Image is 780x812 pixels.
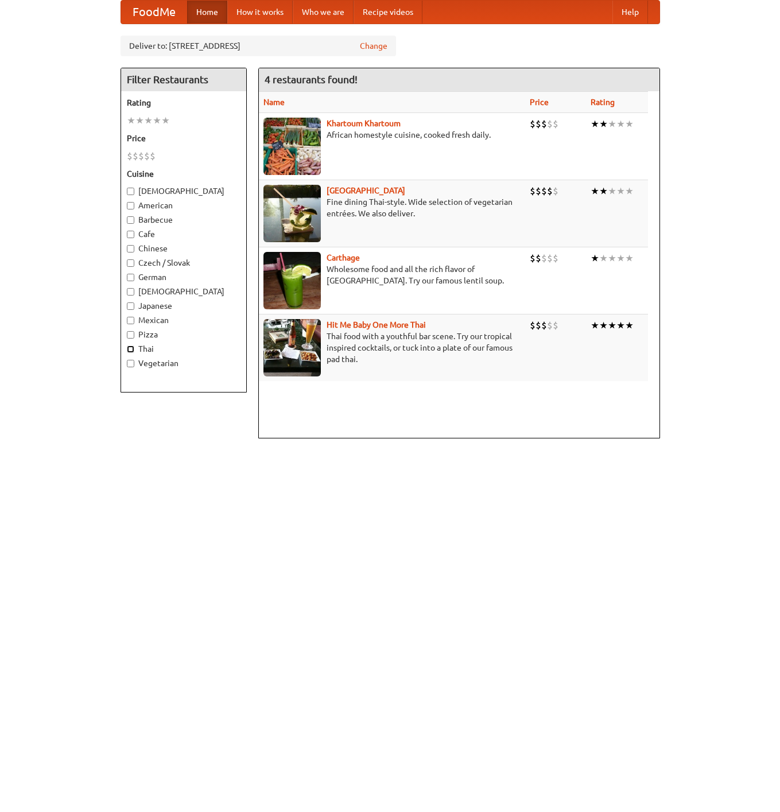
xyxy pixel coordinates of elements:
[153,114,161,127] li: ★
[127,345,134,353] input: Thai
[599,252,608,265] li: ★
[541,118,547,130] li: $
[127,317,134,324] input: Mexican
[553,252,558,265] li: $
[263,331,521,365] p: Thai food with a youthful bar scene. Try our tropical inspired cocktails, or tuck into a plate of...
[127,114,135,127] li: ★
[127,360,134,367] input: Vegetarian
[625,319,634,332] li: ★
[547,185,553,197] li: $
[535,252,541,265] li: $
[127,329,240,340] label: Pizza
[161,114,170,127] li: ★
[127,216,134,224] input: Barbecue
[599,185,608,197] li: ★
[608,252,616,265] li: ★
[327,320,426,329] a: Hit Me Baby One More Thai
[127,271,240,283] label: German
[127,257,240,269] label: Czech / Slovak
[263,98,285,107] a: Name
[263,185,321,242] img: satay.jpg
[591,252,599,265] li: ★
[591,185,599,197] li: ★
[541,252,547,265] li: $
[144,114,153,127] li: ★
[616,252,625,265] li: ★
[150,150,156,162] li: $
[121,68,246,91] h4: Filter Restaurants
[530,118,535,130] li: $
[127,286,240,297] label: [DEMOGRAPHIC_DATA]
[127,302,134,310] input: Japanese
[535,319,541,332] li: $
[127,214,240,226] label: Barbecue
[127,133,240,144] h5: Price
[530,319,535,332] li: $
[591,319,599,332] li: ★
[135,114,144,127] li: ★
[625,118,634,130] li: ★
[360,40,387,52] a: Change
[127,331,134,339] input: Pizza
[127,202,134,209] input: American
[327,186,405,195] a: [GEOGRAPHIC_DATA]
[127,231,134,238] input: Cafe
[263,196,521,219] p: Fine dining Thai-style. Wide selection of vegetarian entrées. We also deliver.
[127,185,240,197] label: [DEMOGRAPHIC_DATA]
[133,150,138,162] li: $
[227,1,293,24] a: How it works
[263,263,521,286] p: Wholesome food and all the rich flavor of [GEOGRAPHIC_DATA]. Try our famous lentil soup.
[121,1,187,24] a: FoodMe
[127,150,133,162] li: $
[121,36,396,56] div: Deliver to: [STREET_ADDRESS]
[354,1,422,24] a: Recipe videos
[263,319,321,376] img: babythai.jpg
[127,314,240,326] label: Mexican
[327,253,360,262] a: Carthage
[263,118,321,175] img: khartoum.jpg
[616,319,625,332] li: ★
[541,185,547,197] li: $
[553,118,558,130] li: $
[625,185,634,197] li: ★
[612,1,648,24] a: Help
[127,300,240,312] label: Japanese
[599,118,608,130] li: ★
[591,118,599,130] li: ★
[144,150,150,162] li: $
[608,185,616,197] li: ★
[625,252,634,265] li: ★
[553,185,558,197] li: $
[547,252,553,265] li: $
[263,252,321,309] img: carthage.jpg
[535,185,541,197] li: $
[327,119,401,128] a: Khartoum Khartoum
[127,168,240,180] h5: Cuisine
[616,185,625,197] li: ★
[599,319,608,332] li: ★
[263,129,521,141] p: African homestyle cuisine, cooked fresh daily.
[553,319,558,332] li: $
[127,259,134,267] input: Czech / Slovak
[127,243,240,254] label: Chinese
[127,228,240,240] label: Cafe
[127,97,240,108] h5: Rating
[265,74,358,85] ng-pluralize: 4 restaurants found!
[541,319,547,332] li: $
[547,118,553,130] li: $
[591,98,615,107] a: Rating
[127,188,134,195] input: [DEMOGRAPHIC_DATA]
[127,288,134,296] input: [DEMOGRAPHIC_DATA]
[127,343,240,355] label: Thai
[608,319,616,332] li: ★
[547,319,553,332] li: $
[127,245,134,252] input: Chinese
[127,274,134,281] input: German
[187,1,227,24] a: Home
[530,252,535,265] li: $
[608,118,616,130] li: ★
